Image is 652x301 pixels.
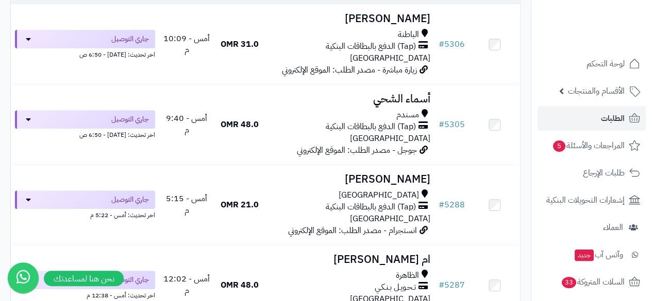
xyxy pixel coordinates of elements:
span: أمس - 10:09 م [163,32,210,57]
span: الباطنة [398,29,419,41]
span: إشعارات التحويلات البنكية [546,193,625,207]
span: جاري التوصيل [111,194,149,205]
span: 21.0 OMR [221,199,259,211]
span: انستجرام - مصدر الطلب: الموقع الإلكتروني [288,224,417,237]
a: إشعارات التحويلات البنكية [538,188,646,213]
span: جاري التوصيل [111,34,149,44]
span: 33 [562,277,576,288]
div: اخر تحديث: [DATE] - 6:50 ص [15,129,155,139]
a: لوحة التحكم [538,51,646,76]
a: السلات المتروكة33 [538,270,646,294]
span: 48.0 OMR [221,279,259,291]
span: [GEOGRAPHIC_DATA] [339,189,419,201]
span: 5 [553,140,565,152]
span: [GEOGRAPHIC_DATA] [350,213,430,225]
span: 31.0 OMR [221,38,259,50]
a: #5305 [439,118,465,131]
h3: أسماء الشحي [269,93,430,105]
div: اخر تحديث: أمس - 12:38 م [15,289,155,300]
span: أمس - 12:02 م [163,273,210,297]
span: طلبات الإرجاع [583,166,625,180]
img: logo-2.png [582,26,642,48]
span: الأقسام والمنتجات [568,84,625,98]
span: لوحة التحكم [587,57,625,71]
h3: [PERSON_NAME] [269,173,430,185]
a: العملاء [538,215,646,240]
span: # [439,199,444,211]
span: تـحـويـل بـنـكـي [375,281,416,293]
a: طلبات الإرجاع [538,161,646,185]
span: جديد [575,250,594,261]
a: #5306 [439,38,465,50]
span: الظاهرة [396,270,419,281]
span: (Tap) الدفع بالبطاقات البنكية [326,41,416,52]
span: الطلبات [601,111,625,126]
span: # [439,279,444,291]
span: السلات المتروكة [561,275,625,289]
span: 48.0 OMR [221,118,259,131]
span: # [439,38,444,50]
span: العملاء [603,220,623,235]
a: #5287 [439,279,465,291]
span: أمس - 9:40 م [166,112,207,136]
h3: ام [PERSON_NAME] [269,254,430,265]
a: #5288 [439,199,465,211]
div: اخر تحديث: أمس - 5:22 م [15,209,155,220]
span: جوجل - مصدر الطلب: الموقع الإلكتروني [297,144,417,156]
h3: [PERSON_NAME] [269,13,430,25]
span: [GEOGRAPHIC_DATA] [350,132,430,145]
div: اخر تحديث: [DATE] - 6:50 ص [15,48,155,59]
a: المراجعات والأسئلة5 [538,133,646,158]
span: وآتس آب [574,247,623,262]
span: (Tap) الدفع بالبطاقات البنكية [326,121,416,133]
a: وآتس آبجديد [538,242,646,267]
span: المراجعات والأسئلة [552,138,625,153]
span: [GEOGRAPHIC_DATA] [350,52,430,64]
a: الطلبات [538,106,646,131]
span: زيارة مباشرة - مصدر الطلب: الموقع الإلكتروني [282,64,417,76]
span: (Tap) الدفع بالبطاقات البنكية [326,201,416,213]
span: # [439,118,444,131]
span: مسندم [396,109,419,121]
span: جاري التوصيل [111,114,149,125]
span: أمس - 5:15 م [166,192,207,217]
span: جاري التوصيل [111,275,149,285]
